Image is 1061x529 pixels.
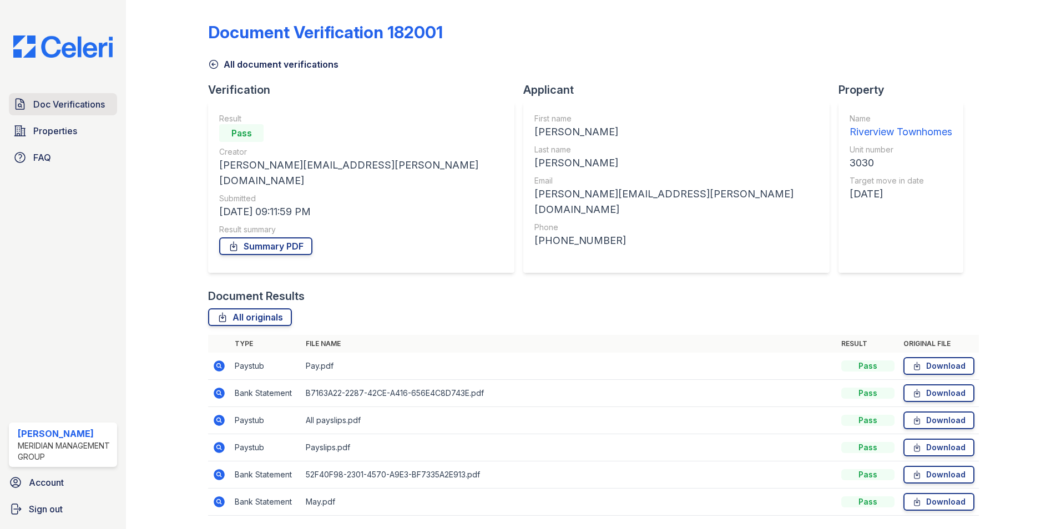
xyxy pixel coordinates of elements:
div: [PERSON_NAME][EMAIL_ADDRESS][PERSON_NAME][DOMAIN_NAME] [219,157,503,189]
div: 3030 [850,155,952,171]
td: B7163A22-2287-42CE-A416-656E4C8D743E.pdf [301,380,837,407]
div: First name [534,113,819,124]
td: Paystub [230,434,301,461]
div: Result summary [219,224,503,235]
span: Properties [33,124,77,138]
div: Target move in date [850,175,952,186]
a: Download [903,493,974,511]
td: May.pdf [301,489,837,516]
a: Download [903,439,974,456]
th: File name [301,335,837,353]
th: Result [837,335,899,353]
div: [PERSON_NAME] [534,155,819,171]
div: Document Verification 182001 [208,22,443,42]
td: Bank Statement [230,380,301,407]
div: Pass [841,415,895,426]
a: Properties [9,120,117,142]
a: Download [903,466,974,484]
a: Summary PDF [219,237,312,255]
a: Download [903,411,974,429]
a: All document verifications [208,58,338,71]
div: [PERSON_NAME] [18,427,113,440]
div: [DATE] 09:11:59 PM [219,204,503,220]
div: Document Results [208,288,305,304]
div: Pass [841,469,895,480]
div: Pass [219,124,264,142]
div: Verification [208,82,523,98]
td: Bank Statement [230,461,301,489]
a: Account [4,471,122,494]
td: Pay.pdf [301,353,837,380]
a: FAQ [9,146,117,169]
div: Riverview Townhomes [850,124,952,140]
div: Applicant [523,82,838,98]
a: Name Riverview Townhomes [850,113,952,140]
div: Submitted [219,193,503,204]
div: Result [219,113,503,124]
td: Payslips.pdf [301,434,837,461]
a: All originals [208,308,292,326]
div: Meridian Management Group [18,440,113,462]
div: [PHONE_NUMBER] [534,233,819,248]
div: Name [850,113,952,124]
div: [DATE] [850,186,952,202]
span: Account [29,476,64,489]
div: Phone [534,222,819,233]
div: Email [534,175,819,186]
th: Type [230,335,301,353]
div: Pass [841,388,895,399]
div: Pass [841,442,895,453]
td: Paystub [230,407,301,434]
div: Last name [534,144,819,155]
td: Paystub [230,353,301,380]
a: Sign out [4,498,122,520]
div: Creator [219,146,503,157]
div: Pass [841,360,895,372]
span: Doc Verifications [33,98,105,111]
span: FAQ [33,151,51,164]
td: 52F40F98-2301-4570-A9E3-BF7335A2E913.pdf [301,461,837,489]
td: Bank Statement [230,489,301,516]
td: All payslips.pdf [301,407,837,434]
div: Property [838,82,972,98]
th: Original file [899,335,979,353]
a: Download [903,357,974,375]
div: [PERSON_NAME][EMAIL_ADDRESS][PERSON_NAME][DOMAIN_NAME] [534,186,819,217]
div: Unit number [850,144,952,155]
a: Doc Verifications [9,93,117,115]
div: [PERSON_NAME] [534,124,819,140]
div: Pass [841,496,895,507]
span: Sign out [29,502,63,516]
img: CE_Logo_Blue-a8612792a0a2168367f1c8372b55b34899dd931a85d93a1a3d3e32e68fde9ad4.png [4,35,122,58]
a: Download [903,384,974,402]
